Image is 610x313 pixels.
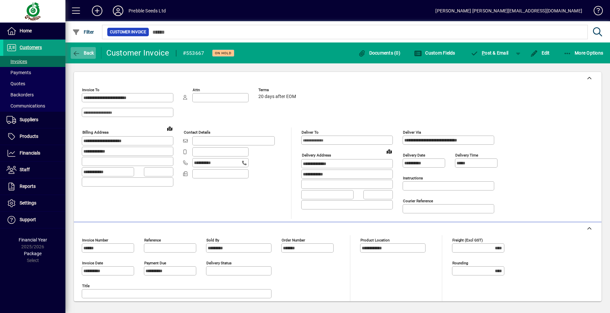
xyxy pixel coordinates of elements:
[3,89,65,100] a: Backorders
[414,50,455,56] span: Custom Fields
[403,199,433,203] mat-label: Courier Reference
[206,261,232,265] mat-label: Delivery status
[71,26,96,38] button: Filter
[65,47,101,59] app-page-header-button: Back
[82,284,90,288] mat-label: Title
[206,238,219,242] mat-label: Sold by
[529,47,551,59] button: Edit
[3,56,65,67] a: Invoices
[20,217,36,222] span: Support
[87,5,108,17] button: Add
[193,88,200,92] mat-label: Attn
[3,212,65,228] a: Support
[144,261,166,265] mat-label: Payment due
[471,50,509,56] span: ost & Email
[20,184,36,189] span: Reports
[7,103,45,108] span: Communications
[384,146,394,156] a: View on map
[356,47,402,59] button: Documents (0)
[183,48,204,58] div: #553667
[452,261,468,265] mat-label: Rounding
[482,50,485,56] span: P
[3,162,65,178] a: Staff
[20,150,40,156] span: Financials
[165,123,175,134] a: View on map
[435,6,582,16] div: [PERSON_NAME] [PERSON_NAME][EMAIL_ADDRESS][DOMAIN_NAME]
[7,92,34,97] span: Backorders
[562,47,605,59] button: More Options
[108,5,129,17] button: Profile
[129,6,166,16] div: Prebble Seeds Ltd
[72,50,94,56] span: Back
[71,47,96,59] button: Back
[20,28,32,33] span: Home
[3,67,65,78] a: Payments
[452,238,483,242] mat-label: Freight (excl GST)
[589,1,602,23] a: Knowledge Base
[3,23,65,39] a: Home
[82,88,99,92] mat-label: Invoice To
[258,94,296,99] span: 20 days after EOM
[530,50,550,56] span: Edit
[403,176,423,180] mat-label: Instructions
[3,128,65,145] a: Products
[19,237,47,242] span: Financial Year
[403,153,425,157] mat-label: Delivery date
[3,178,65,195] a: Reports
[360,238,390,242] mat-label: Product location
[82,261,103,265] mat-label: Invoice date
[282,238,305,242] mat-label: Order number
[144,238,161,242] mat-label: Reference
[467,47,512,59] button: Post & Email
[20,134,38,139] span: Products
[412,47,457,59] button: Custom Fields
[106,48,169,58] div: Customer Invoice
[3,78,65,89] a: Quotes
[20,167,30,172] span: Staff
[564,50,603,56] span: More Options
[358,50,400,56] span: Documents (0)
[7,70,31,75] span: Payments
[110,29,146,35] span: Customer Invoice
[7,59,27,64] span: Invoices
[82,238,108,242] mat-label: Invoice number
[20,117,38,122] span: Suppliers
[3,100,65,111] a: Communications
[455,153,478,157] mat-label: Delivery time
[7,81,25,86] span: Quotes
[258,88,298,92] span: Terms
[3,112,65,128] a: Suppliers
[3,195,65,211] a: Settings
[72,29,94,35] span: Filter
[24,251,42,256] span: Package
[20,200,36,206] span: Settings
[215,51,232,55] span: On hold
[20,45,42,50] span: Customers
[302,130,319,135] mat-label: Deliver To
[403,130,421,135] mat-label: Deliver via
[3,145,65,161] a: Financials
